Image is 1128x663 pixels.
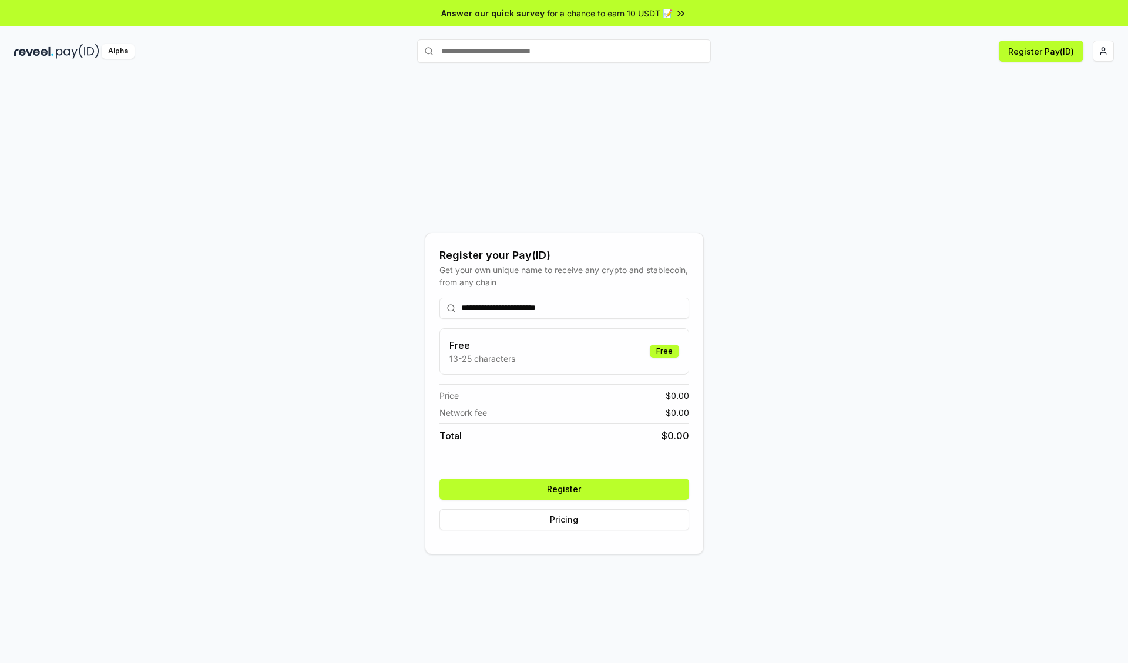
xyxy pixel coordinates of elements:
[439,247,689,264] div: Register your Pay(ID)
[56,44,99,59] img: pay_id
[439,264,689,288] div: Get your own unique name to receive any crypto and stablecoin, from any chain
[441,7,545,19] span: Answer our quick survey
[666,389,689,402] span: $ 0.00
[449,352,515,365] p: 13-25 characters
[999,41,1083,62] button: Register Pay(ID)
[662,429,689,443] span: $ 0.00
[449,338,515,352] h3: Free
[650,345,679,358] div: Free
[439,509,689,530] button: Pricing
[102,44,135,59] div: Alpha
[14,44,53,59] img: reveel_dark
[547,7,673,19] span: for a chance to earn 10 USDT 📝
[439,429,462,443] span: Total
[439,406,487,419] span: Network fee
[666,406,689,419] span: $ 0.00
[439,479,689,500] button: Register
[439,389,459,402] span: Price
